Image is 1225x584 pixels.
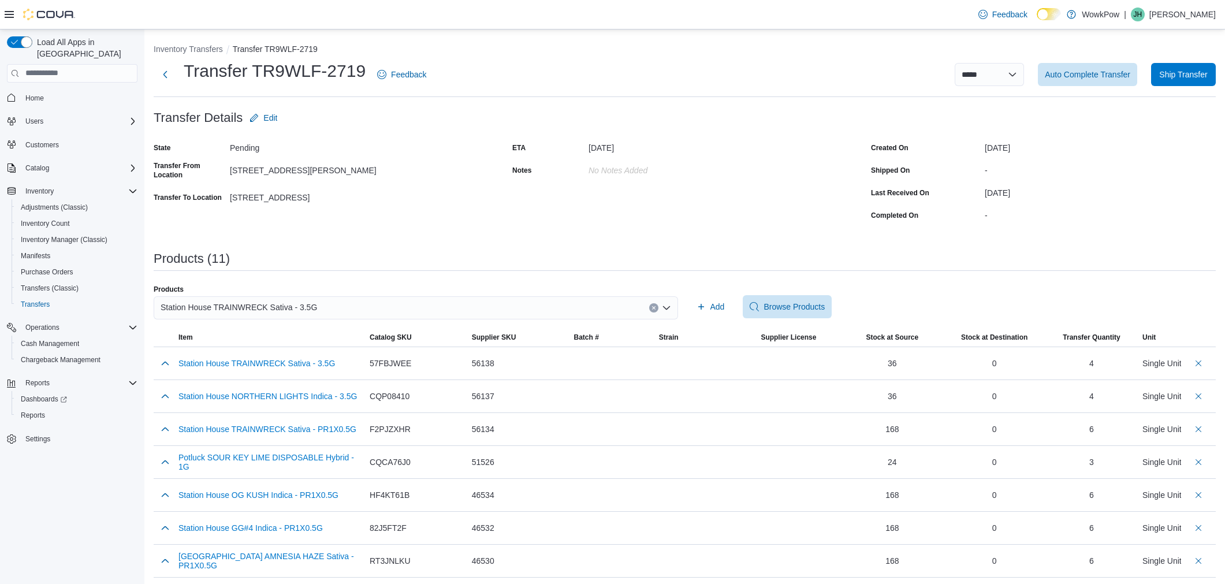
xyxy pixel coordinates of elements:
[992,9,1027,20] span: Feedback
[1089,555,1094,567] div: 6
[1089,423,1094,435] div: 6
[21,376,137,390] span: Reports
[370,456,463,468] div: CQCA76J0
[370,358,463,369] div: 57FBJWEE
[2,160,142,176] button: Catalog
[16,217,137,230] span: Inventory Count
[743,295,832,318] button: Browse Products
[1142,522,1182,534] div: Single Unit
[1142,358,1182,369] div: Single Unit
[178,490,338,500] button: Station House OG KUSH Indica - PR1X0.5G
[948,489,1041,501] div: 0
[16,297,54,311] a: Transfers
[25,140,59,150] span: Customers
[21,114,137,128] span: Users
[1192,422,1205,436] button: Delete count
[21,355,100,364] span: Chargeback Management
[1089,358,1094,369] div: 4
[472,423,565,435] div: 56134
[1138,328,1181,347] button: Unit
[1089,390,1094,402] div: 4
[16,408,50,422] a: Reports
[12,391,142,407] a: Dashboards
[1131,8,1145,21] div: Jenny Hart
[1192,389,1205,403] button: Delete count
[21,267,73,277] span: Purchase Orders
[21,321,64,334] button: Operations
[512,143,526,152] label: ETA
[21,184,137,198] span: Inventory
[23,9,75,20] img: Cova
[1192,554,1205,568] button: Delete count
[1192,455,1205,469] button: Delete count
[2,183,142,199] button: Inventory
[16,200,137,214] span: Adjustments (Classic)
[948,522,1041,534] div: 0
[16,281,83,295] a: Transfers (Classic)
[974,3,1032,26] a: Feedback
[21,161,54,175] button: Catalog
[16,233,137,247] span: Inventory Manager (Classic)
[25,94,44,103] span: Home
[178,359,335,368] button: Station House TRAINWRECK Sativa - 3.5G
[245,106,282,129] button: Edit
[12,248,142,264] button: Manifests
[12,232,142,248] button: Inventory Manager (Classic)
[846,358,939,369] div: 36
[25,163,49,173] span: Catalog
[370,333,412,342] span: Catalog SKU
[370,555,463,567] div: RT3JNLKU
[1089,522,1094,534] div: 6
[16,265,137,279] span: Purchase Orders
[866,333,919,342] span: Stock at Source
[25,117,43,126] span: Users
[21,235,107,244] span: Inventory Manager (Classic)
[589,161,743,175] div: No Notes added
[985,206,1216,220] div: -
[1142,456,1182,468] div: Single Unit
[1045,328,1138,347] button: Transfer Quantity
[154,161,225,180] label: Transfer From Location
[16,353,105,367] a: Chargeback Management
[710,301,725,313] span: Add
[154,111,243,125] h3: Transfer Details
[370,390,463,402] div: CQP08410
[1192,488,1205,502] button: Delete count
[764,301,825,313] span: Browse Products
[948,358,1041,369] div: 0
[2,113,142,129] button: Users
[846,555,939,567] div: 168
[178,523,323,533] button: Station House GG#4 Indica - PR1X0.5G
[1134,8,1142,21] span: JH
[1192,521,1205,535] button: Delete count
[948,390,1041,402] div: 0
[1142,555,1182,567] div: Single Unit
[21,432,55,446] a: Settings
[370,522,463,534] div: 82J5FT2F
[16,392,72,406] a: Dashboards
[871,188,929,198] label: Last Received On
[961,333,1027,342] span: Stock at Destination
[12,264,142,280] button: Purchase Orders
[574,333,599,342] span: Batch #
[16,297,137,311] span: Transfers
[589,139,743,152] div: [DATE]
[178,333,193,342] span: Item
[21,339,79,348] span: Cash Management
[16,265,78,279] a: Purchase Orders
[2,136,142,153] button: Customers
[16,337,137,351] span: Cash Management
[1082,8,1119,21] p: WowkPow
[948,423,1041,435] div: 0
[154,44,223,54] button: Inventory Transfers
[649,303,658,313] button: Clear input
[154,285,184,294] label: Products
[1142,489,1182,501] div: Single Unit
[2,319,142,336] button: Operations
[1124,8,1126,21] p: |
[16,217,75,230] a: Inventory Count
[846,423,939,435] div: 168
[154,193,222,202] label: Transfer To Location
[178,453,360,471] button: Potluck SOUR KEY LIME DISPOSABLE Hybrid - 1G
[21,203,88,212] span: Adjustments (Classic)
